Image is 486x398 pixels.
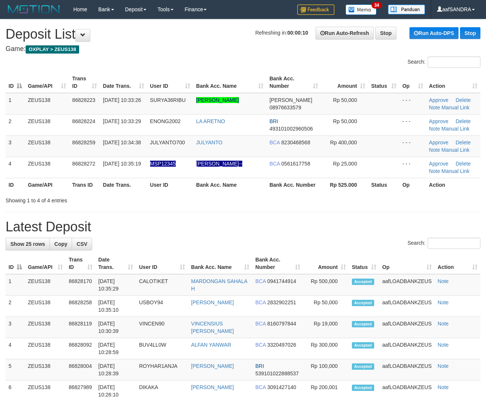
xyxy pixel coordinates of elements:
td: - - - [399,93,426,115]
td: ZEUS138 [25,338,66,359]
th: Game/API: activate to sort column ascending [25,72,69,93]
th: Amount: activate to sort column ascending [321,72,368,93]
td: 4 [6,338,25,359]
td: ZEUS138 [25,135,69,157]
th: Trans ID: activate to sort column ascending [66,253,95,274]
td: ZEUS138 [25,296,66,317]
th: Op [399,178,426,192]
a: Manual Link [441,105,470,110]
td: ZEUS138 [25,93,69,115]
span: Rp 50,000 [333,97,357,103]
a: Delete [456,97,470,103]
td: ZEUS138 [25,317,66,338]
td: ZEUS138 [25,157,69,178]
td: Rp 100,000 [303,359,349,381]
span: BCA [269,161,280,167]
a: Approve [429,139,448,145]
td: ZEUS138 [25,114,69,135]
a: Approve [429,118,448,124]
a: [PERSON_NAME] [191,299,234,305]
a: JULYANTO [196,139,223,145]
a: MARDONGAN SAHALA H [191,278,247,292]
a: Note [429,168,440,174]
td: 1 [6,93,25,115]
span: Copy 8160797844 to clipboard [267,321,296,327]
th: Status: activate to sort column ascending [349,253,379,274]
th: Bank Acc. Number [266,178,321,192]
th: User ID: activate to sort column ascending [136,253,188,274]
td: 86828092 [66,338,95,359]
a: LA ARETNO [196,118,225,124]
h1: Latest Deposit [6,219,480,234]
th: Trans ID [69,178,100,192]
td: 3 [6,135,25,157]
td: Rp 500,000 [303,274,349,296]
span: [DATE] 10:34:38 [103,139,141,145]
td: [DATE] 10:35:29 [95,274,136,296]
th: Bank Acc. Number: activate to sort column ascending [266,72,321,93]
a: VINCENSIUS [PERSON_NAME] [191,321,234,334]
td: ZEUS138 [25,274,66,296]
a: Approve [429,161,448,167]
td: 86828119 [66,317,95,338]
td: BUV4LL0W [136,338,188,359]
span: Copy 08976633579 to clipboard [269,105,301,110]
label: Search: [408,238,480,249]
a: Run Auto-DPS [409,27,459,39]
th: Game/API [25,178,69,192]
a: CSV [72,238,92,250]
a: Delete [456,161,470,167]
th: Bank Acc. Name: activate to sort column ascending [188,253,252,274]
td: - - - [399,114,426,135]
a: Note [438,278,449,284]
a: [PERSON_NAME] [191,363,234,369]
h1: Deposit List [6,27,480,42]
span: BRI [269,118,278,124]
span: [DATE] 10:35:19 [103,161,141,167]
span: Accepted [352,279,374,285]
td: aafLOADBANKZEUS [379,317,435,338]
td: Rp 19,000 [303,317,349,338]
a: [PERSON_NAME] [191,384,234,390]
td: 2 [6,114,25,135]
th: Bank Acc. Name [193,178,266,192]
span: Copy [54,241,67,247]
a: [PERSON_NAME] [196,97,239,103]
span: Accepted [352,321,374,327]
th: Date Trans.: activate to sort column ascending [100,72,147,93]
span: BCA [269,139,280,145]
span: 34 [372,2,382,9]
span: Show 25 rows [10,241,45,247]
td: aafLOADBANKZEUS [379,359,435,381]
th: Status [368,178,399,192]
a: [PERSON_NAME]-- [196,161,242,167]
span: 86828272 [72,161,95,167]
span: [DATE] 10:33:26 [103,97,141,103]
span: Rp 50,000 [333,118,357,124]
span: [PERSON_NAME] [269,97,312,103]
a: Show 25 rows [6,238,50,250]
th: Date Trans.: activate to sort column ascending [95,253,136,274]
th: Bank Acc. Number: activate to sort column ascending [252,253,303,274]
label: Search: [408,57,480,68]
img: Feedback.jpg [297,4,334,15]
th: Action [426,178,480,192]
td: Rp 50,000 [303,296,349,317]
th: Action: activate to sort column ascending [426,72,480,93]
a: Delete [456,118,470,124]
img: Button%20Memo.svg [346,4,377,15]
span: Accepted [352,385,374,391]
span: Copy 539101022888537 to clipboard [255,370,299,376]
h4: Game: [6,45,480,53]
th: Status: activate to sort column ascending [368,72,399,93]
span: Copy 2832902251 to clipboard [267,299,296,305]
td: USBOY94 [136,296,188,317]
a: Note [438,384,449,390]
td: aafLOADBANKZEUS [379,338,435,359]
th: ID: activate to sort column descending [6,72,25,93]
span: Accepted [352,342,374,349]
th: Date Trans. [100,178,147,192]
span: Copy 3320497026 to clipboard [267,342,296,348]
span: BCA [255,342,266,348]
span: [DATE] 10:33:29 [103,118,141,124]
